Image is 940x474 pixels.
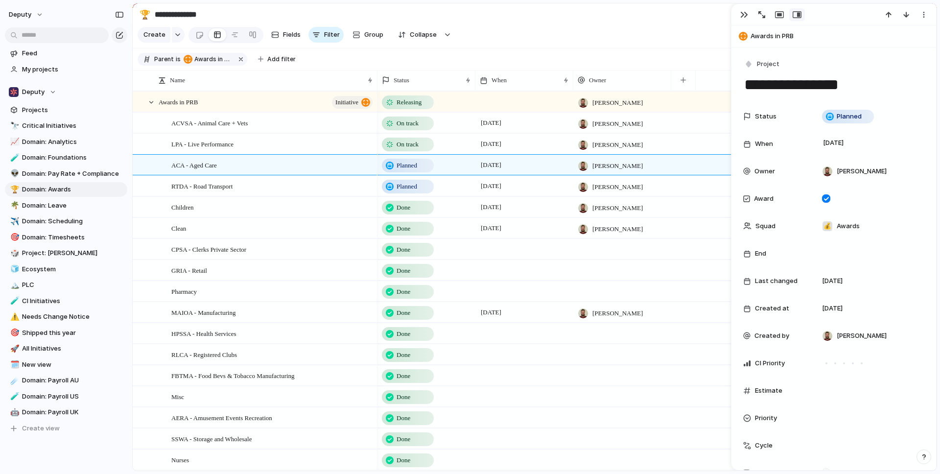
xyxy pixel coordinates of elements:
div: 🧪 [10,152,17,164]
a: 🧪Domain: Payroll US [5,389,127,404]
span: Ecosystem [22,264,124,274]
div: ✈️ [10,216,17,227]
a: 🤖Domain: Payroll UK [5,405,127,420]
span: [PERSON_NAME] [592,98,643,108]
button: 🧪 [9,153,19,163]
span: Children [171,201,194,213]
span: Cycle [755,441,773,450]
span: [DATE] [478,180,504,192]
button: Collapse [392,27,442,43]
span: Feed [22,48,124,58]
div: 🎯 [10,327,17,338]
a: 🌴Domain: Leave [5,198,127,213]
span: Domain: Scheduling [22,216,124,226]
span: [DATE] [821,137,846,149]
span: Domain: Leave [22,201,124,211]
div: 📈 [10,136,17,147]
span: SSWA - Storage and Wholesale [171,433,252,444]
span: Status [394,75,409,85]
span: Done [397,371,410,381]
button: 🎯 [9,328,19,338]
span: Planned [397,161,417,170]
div: ⚠️ [10,311,17,323]
span: Last changed [755,276,798,286]
div: 🧊 [10,263,17,275]
span: Domain: Pay Rate + Compliance [22,169,124,179]
span: Clean [171,222,186,234]
span: Planned [397,182,417,191]
a: My projects [5,62,127,77]
span: Deputy [22,87,45,97]
span: Awards in PRB [751,31,932,41]
a: 🧊Ecosystem [5,262,127,277]
span: Priority [755,413,777,423]
span: When [755,139,773,149]
a: 🎯Domain: Timesheets [5,230,127,245]
button: 👽 [9,169,19,179]
button: 🗓️ [9,360,19,370]
span: On track [397,118,419,128]
span: ACA - Aged Care [171,159,217,170]
div: ⚠️Needs Change Notice [5,309,127,324]
span: Done [397,308,410,318]
span: End [755,249,766,259]
button: 🧪 [9,392,19,402]
span: CPSA - Clerks Private Sector [171,243,246,255]
a: 🎲Project: [PERSON_NAME] [5,246,127,261]
span: Collapse [410,30,437,40]
span: deputy [9,10,31,20]
div: 🏔️ [10,280,17,291]
span: Domain: Foundations [22,153,124,163]
span: Planned [837,112,862,121]
span: [DATE] [478,117,504,129]
button: initiative [332,96,373,109]
span: Project: [PERSON_NAME] [22,248,124,258]
span: RTDA - Road Transport [171,180,233,191]
span: Shipped this year [22,328,124,338]
span: Releasing [397,97,422,107]
span: Done [397,350,410,360]
button: 🔭 [9,121,19,131]
span: Create view [22,424,60,433]
div: ✈️Domain: Scheduling [5,214,127,229]
span: CI Initiatives [22,296,124,306]
span: Estimate [755,386,782,396]
span: [DATE] [822,276,843,286]
button: is [174,54,183,65]
span: When [492,75,507,85]
span: [PERSON_NAME] [592,203,643,213]
span: [PERSON_NAME] [592,119,643,129]
button: ⚠️ [9,312,19,322]
span: Awards [837,221,860,231]
button: deputy [4,7,48,23]
span: Awards in PRB [184,55,233,64]
button: Awards in PRB [182,54,235,65]
div: 🗓️ [10,359,17,370]
span: Misc [171,391,184,402]
a: Feed [5,46,127,61]
a: 🏆Domain: Awards [5,182,127,197]
span: [PERSON_NAME] [837,331,887,341]
button: 🎯 [9,233,19,242]
div: 🧪CI Initiatives [5,294,127,308]
span: LPA - Live Performance [171,138,234,149]
span: Done [397,329,410,339]
button: ☄️ [9,376,19,385]
div: 🤖 [10,407,17,418]
span: [DATE] [478,222,504,234]
span: Domain: Payroll UK [22,407,124,417]
button: 🎲 [9,248,19,258]
span: Pharmacy [171,285,197,297]
a: ☄️Domain: Payroll AU [5,373,127,388]
button: Group [348,27,388,43]
div: ☄️ [10,375,17,386]
span: [PERSON_NAME] [592,224,643,234]
span: Done [397,245,410,255]
span: [PERSON_NAME] [592,182,643,192]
